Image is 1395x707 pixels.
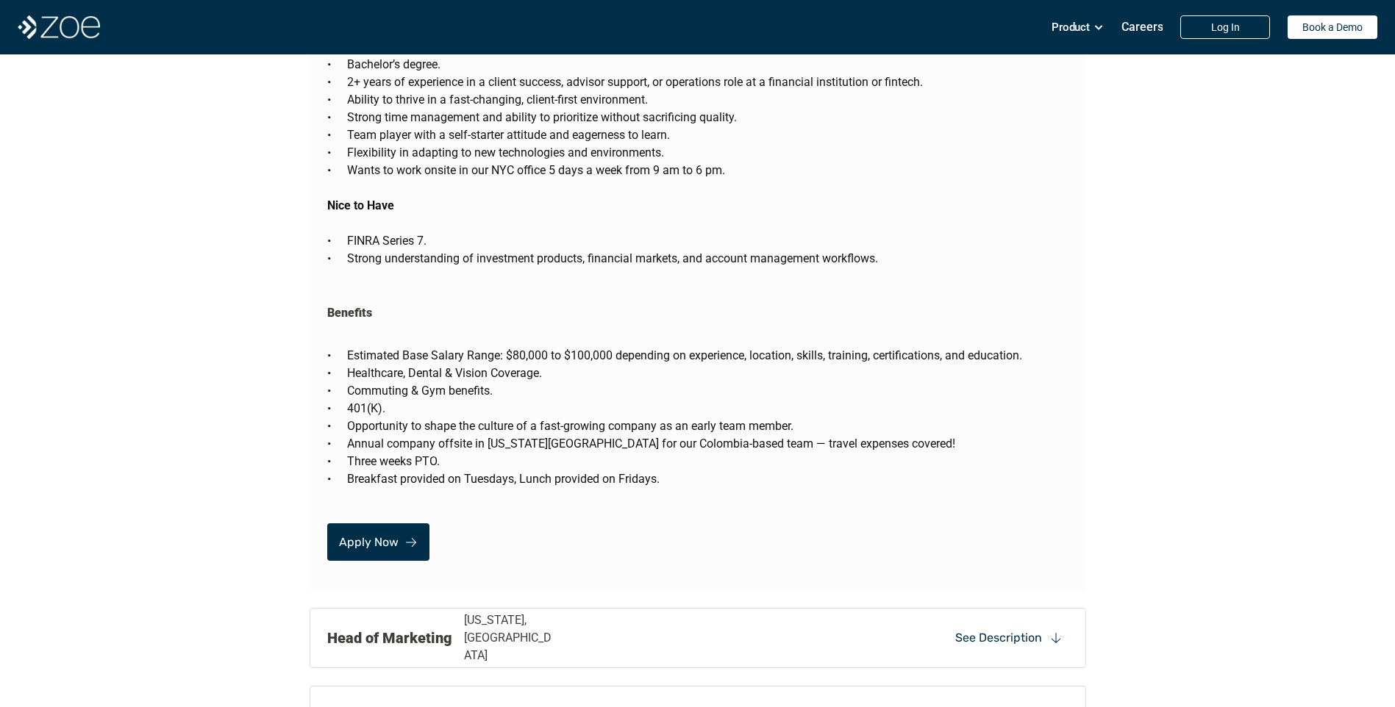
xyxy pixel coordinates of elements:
p: Three weeks PTO. [347,453,1068,470]
p: Commuting & Gym benefits. [347,382,1068,400]
p: 2+ years of experience in a client success, advisor support, or operations role at a financial in... [347,73,1068,91]
p: Log In [1211,21,1240,34]
strong: Benefits [327,306,372,320]
p: Ability to thrive in a fast-changing, client-first environment. [347,91,1068,109]
p: Strong understanding of investment products, financial markets, and account management workflows. [347,250,1068,268]
p: Apply Now [339,535,399,549]
p: See Description [955,630,1042,646]
p: Bachelor’s degree. [347,56,1068,73]
strong: Head of Marketing [327,629,452,647]
p: [US_STATE], [GEOGRAPHIC_DATA] [464,611,557,664]
p: Flexibility in adapting to new technologies and environments. [347,144,1068,162]
p: Product [1052,16,1090,38]
p: Annual company offsite in [US_STATE][GEOGRAPHIC_DATA] for our Colombia-based team — travel expens... [347,435,1068,453]
p: FINRA Series 7. [347,232,1068,250]
p: Nice to Have [327,197,1068,215]
a: Log In [1180,15,1270,39]
p: Healthcare, Dental & Vision Coverage. [347,365,1068,382]
p: Team player with a self-starter attitude and eagerness to learn. [347,126,1068,144]
p: Careers [1121,20,1163,34]
a: Apply Now [327,523,429,561]
p: Estimated Base Salary Range: $80,000 to $100,000 depending on experience, location, skills, train... [347,347,1068,365]
a: Book a Demo [1288,15,1377,39]
p: Book a Demo [1302,21,1363,34]
p: Wants to work onsite in our NYC office 5 days a week from 9 am to 6 pm. [347,162,1068,197]
p: Strong time management and ability to prioritize without sacrificing quality. [347,109,1068,126]
p: Breakfast provided on Tuesdays, Lunch provided on Fridays. [347,470,1068,488]
p: 401(K). [347,400,1068,417]
p: Opportunity to shape the culture of a fast-growing company as an early team member. [347,417,1068,435]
